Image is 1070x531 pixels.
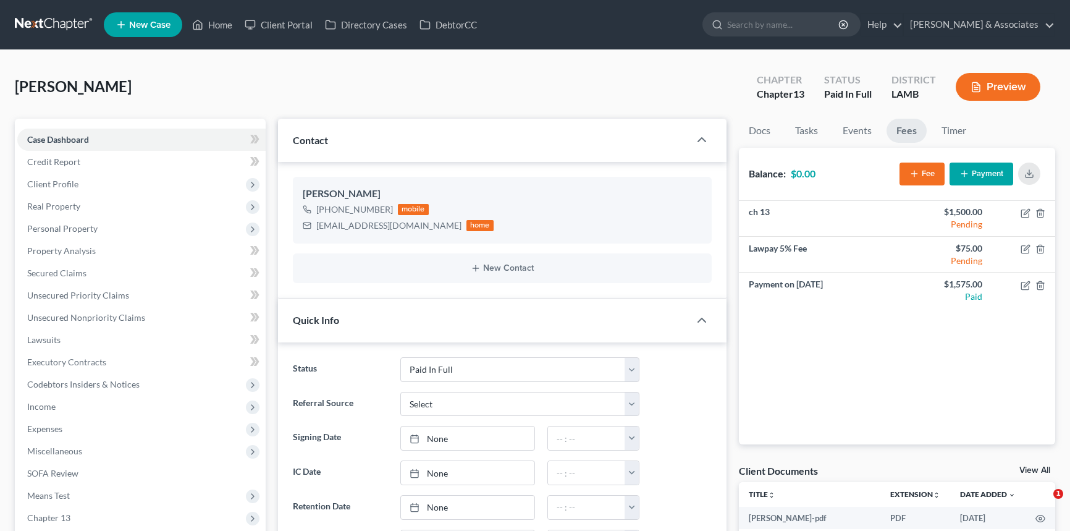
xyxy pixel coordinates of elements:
[316,203,393,216] div: [PHONE_NUMBER]
[932,119,976,143] a: Timer
[768,491,775,499] i: unfold_more
[739,464,818,477] div: Client Documents
[548,461,626,485] input: -- : --
[293,134,328,146] span: Contact
[907,291,982,303] div: Paid
[824,87,872,101] div: Paid In Full
[398,204,429,215] div: mobile
[907,255,982,267] div: Pending
[907,218,982,231] div: Pending
[15,77,132,95] span: [PERSON_NAME]
[27,423,62,434] span: Expenses
[27,357,106,367] span: Executory Contracts
[739,119,780,143] a: Docs
[757,73,804,87] div: Chapter
[287,495,394,520] label: Retention Date
[757,87,804,101] div: Chapter
[791,168,815,179] strong: $0.00
[861,14,903,36] a: Help
[27,245,96,256] span: Property Analysis
[287,426,394,451] label: Signing Date
[17,329,266,351] a: Lawsuits
[950,163,1013,185] button: Payment
[907,242,982,255] div: $75.00
[287,461,394,485] label: IC Date
[887,119,927,143] a: Fees
[890,490,940,499] a: Extensionunfold_more
[739,237,897,273] td: Lawpay 5% Fee
[27,401,56,412] span: Income
[960,490,1016,499] a: Date Added expand_more
[413,14,483,36] a: DebtorCC
[17,151,266,173] a: Credit Report
[548,427,626,450] input: -- : --
[129,20,171,30] span: New Case
[739,507,881,529] td: [PERSON_NAME]-pdf
[316,219,461,232] div: [EMAIL_ADDRESS][DOMAIN_NAME]
[27,134,89,145] span: Case Dashboard
[27,223,98,234] span: Personal Property
[27,179,78,189] span: Client Profile
[956,73,1040,101] button: Preview
[27,312,145,323] span: Unsecured Nonpriority Claims
[1019,466,1050,475] a: View All
[749,490,775,499] a: Titleunfold_more
[1053,489,1063,499] span: 1
[27,156,80,167] span: Credit Report
[186,14,238,36] a: Home
[548,496,626,519] input: -- : --
[238,14,319,36] a: Client Portal
[27,334,61,345] span: Lawsuits
[27,512,70,523] span: Chapter 13
[891,87,936,101] div: LAMB
[27,290,129,300] span: Unsecured Priority Claims
[17,262,266,284] a: Secured Claims
[287,357,394,382] label: Status
[293,314,339,326] span: Quick Info
[739,273,897,308] td: Payment on [DATE]
[17,307,266,329] a: Unsecured Nonpriority Claims
[793,88,804,100] span: 13
[17,462,266,485] a: SOFA Review
[17,284,266,307] a: Unsecured Priority Claims
[17,351,266,373] a: Executory Contracts
[27,468,78,478] span: SOFA Review
[287,392,394,417] label: Referral Source
[891,73,936,87] div: District
[785,119,828,143] a: Tasks
[950,507,1026,529] td: [DATE]
[933,491,940,499] i: unfold_more
[1028,489,1058,519] iframe: Intercom live chat
[727,13,840,36] input: Search by name...
[824,73,872,87] div: Status
[833,119,882,143] a: Events
[907,278,982,291] div: $1,575.00
[466,220,494,231] div: home
[17,129,266,151] a: Case Dashboard
[27,268,86,278] span: Secured Claims
[739,201,897,237] td: ch 13
[904,14,1055,36] a: [PERSON_NAME] & Associates
[401,496,534,519] a: None
[319,14,413,36] a: Directory Cases
[27,201,80,211] span: Real Property
[17,240,266,262] a: Property Analysis
[401,461,534,485] a: None
[749,168,786,179] strong: Balance:
[27,379,140,389] span: Codebtors Insiders & Notices
[27,490,70,501] span: Means Test
[899,163,945,185] button: Fee
[1008,491,1016,499] i: expand_more
[27,446,82,456] span: Miscellaneous
[303,187,702,202] div: [PERSON_NAME]
[880,507,950,529] td: PDF
[303,263,702,273] button: New Contact
[401,427,534,450] a: None
[907,206,982,218] div: $1,500.00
